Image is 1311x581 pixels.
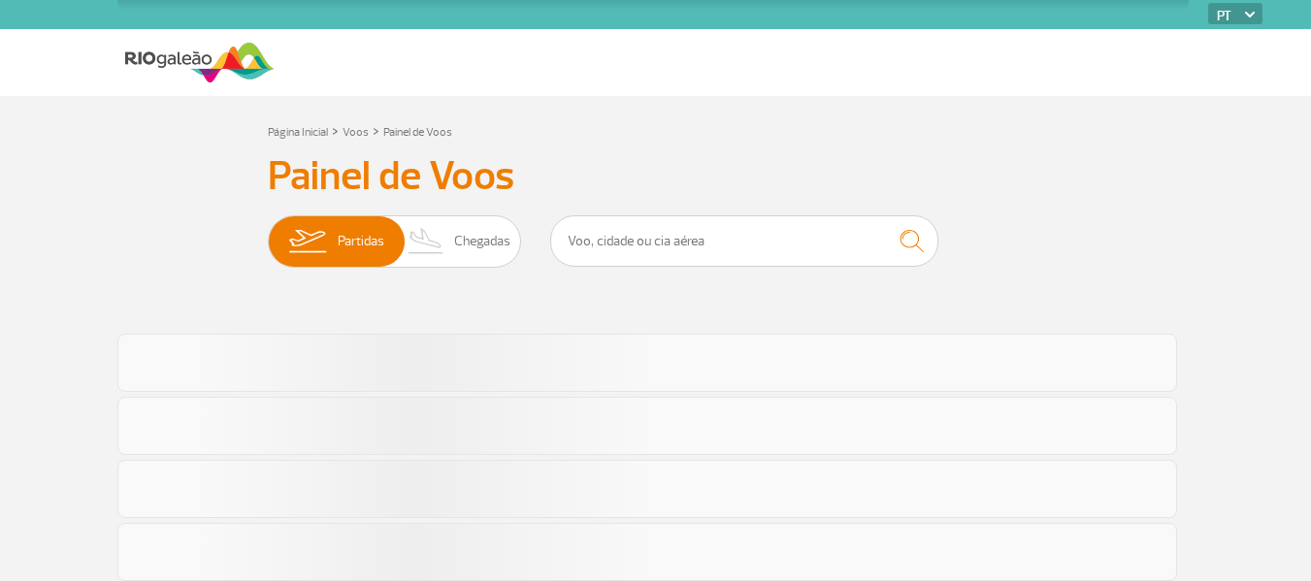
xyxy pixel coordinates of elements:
[338,216,384,267] span: Partidas
[277,216,338,267] img: slider-embarque
[550,215,938,267] input: Voo, cidade ou cia aérea
[398,216,455,267] img: slider-desembarque
[373,119,379,142] a: >
[332,119,339,142] a: >
[454,216,510,267] span: Chegadas
[343,125,369,140] a: Voos
[383,125,452,140] a: Painel de Voos
[268,125,328,140] a: Página Inicial
[268,152,1044,201] h3: Painel de Voos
